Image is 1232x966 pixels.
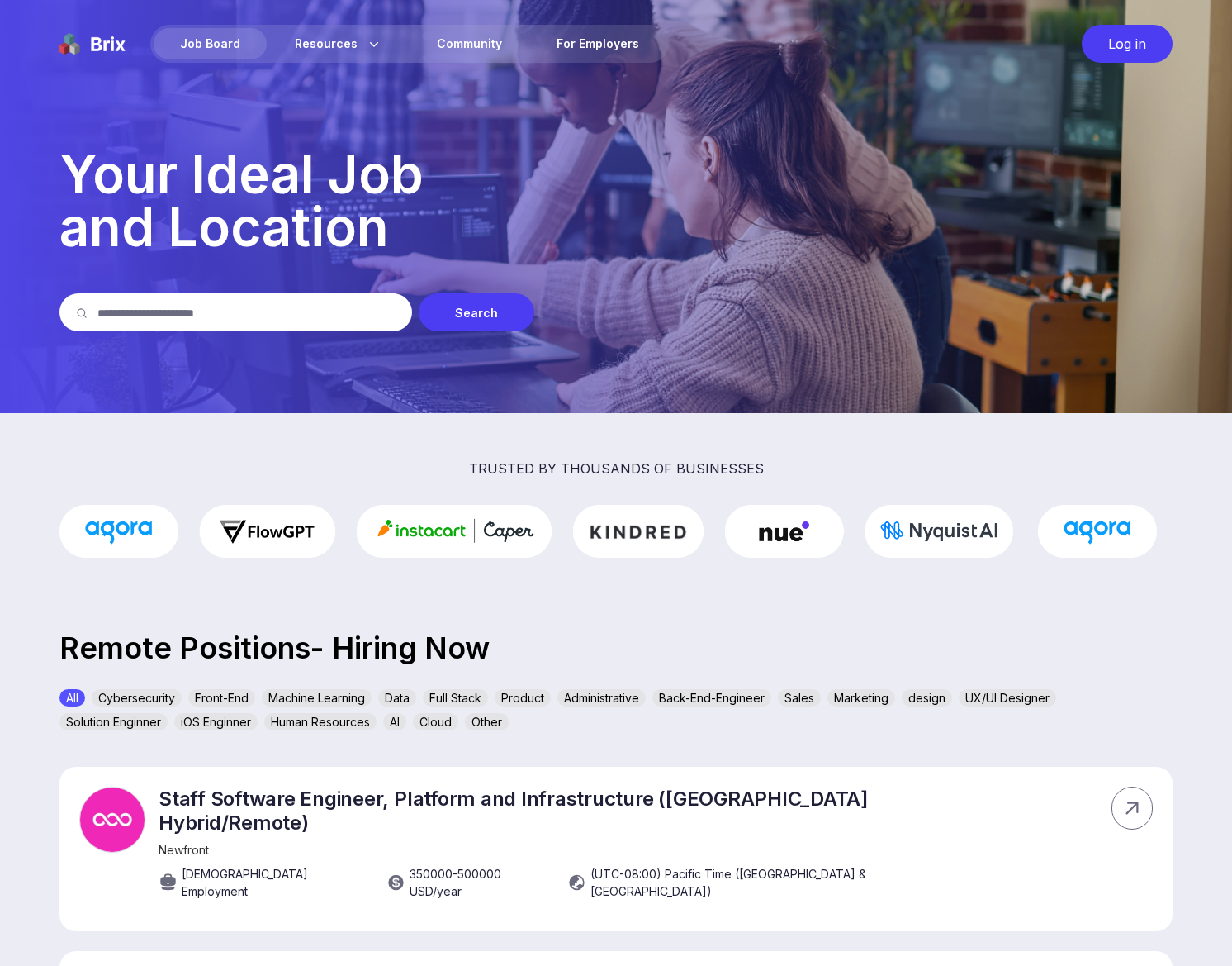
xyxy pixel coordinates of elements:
div: iOS Enginner [174,713,258,730]
div: UX/UI Designer [959,689,1056,707]
a: Community [410,28,528,59]
div: design [902,689,952,707]
a: Log in [1073,25,1173,63]
div: Administrative [557,689,646,707]
div: All [59,689,85,707]
div: Solution Enginner [59,713,168,730]
div: Log in [1082,25,1173,63]
span: Newfront [159,843,209,857]
div: Search [419,293,534,331]
div: Sales [778,689,821,707]
div: Resources [268,28,409,59]
p: Staff Software Engineer, Platform and Infrastructure ([GEOGRAPHIC_DATA] Hybrid/Remote) [159,787,976,835]
div: Job Board [154,28,267,59]
div: Cloud [413,713,458,730]
div: Marketing [827,689,895,707]
div: Cybersecurity [92,689,182,707]
div: Machine Learning [262,689,372,707]
div: Other [465,713,509,730]
div: Front-End [188,689,255,707]
div: Data [378,689,416,707]
p: Your Ideal Job and Location [59,148,1173,254]
div: Human Resources [264,713,377,730]
span: (UTC-08:00) Pacific Time ([GEOGRAPHIC_DATA] & [GEOGRAPHIC_DATA]) [590,865,976,900]
span: 350000 - 500000 USD /year [410,865,551,900]
div: Product [495,689,551,707]
div: AI [383,713,406,730]
a: For Employers [530,28,666,59]
div: Back-End-Engineer [652,689,771,707]
div: Full Stack [423,689,488,707]
span: [DEMOGRAPHIC_DATA] Employment [182,865,370,900]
